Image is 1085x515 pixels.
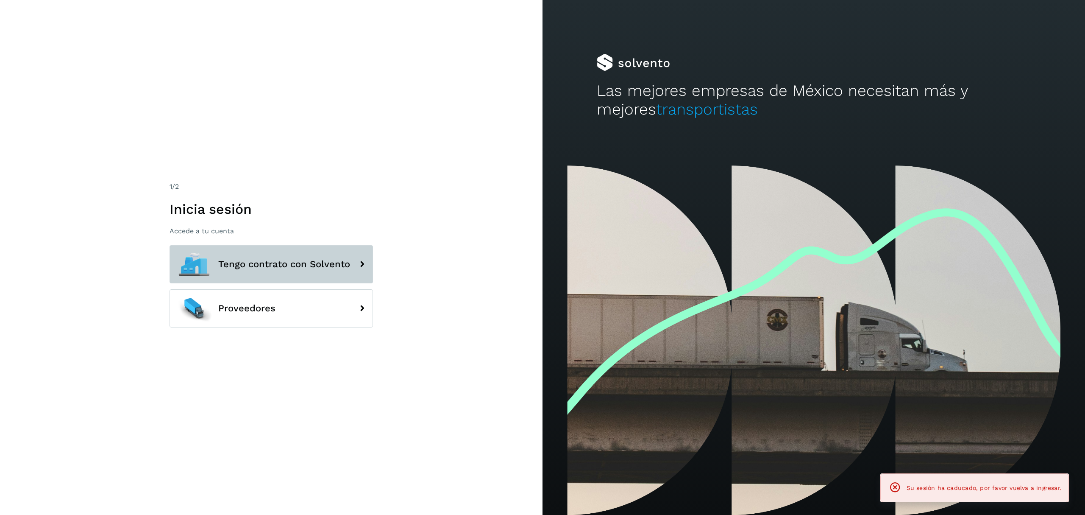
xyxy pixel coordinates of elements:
[170,227,373,235] p: Accede a tu cuenta
[170,245,373,283] button: Tengo contrato con Solvento
[170,201,373,217] h1: Inicia sesión
[170,289,373,327] button: Proveedores
[170,182,373,192] div: /2
[597,81,1031,119] h2: Las mejores empresas de México necesitan más y mejores
[656,100,758,118] span: transportistas
[170,182,172,190] span: 1
[218,303,275,313] span: Proveedores
[907,484,1062,491] span: Su sesión ha caducado, por favor vuelva a ingresar.
[218,259,350,269] span: Tengo contrato con Solvento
